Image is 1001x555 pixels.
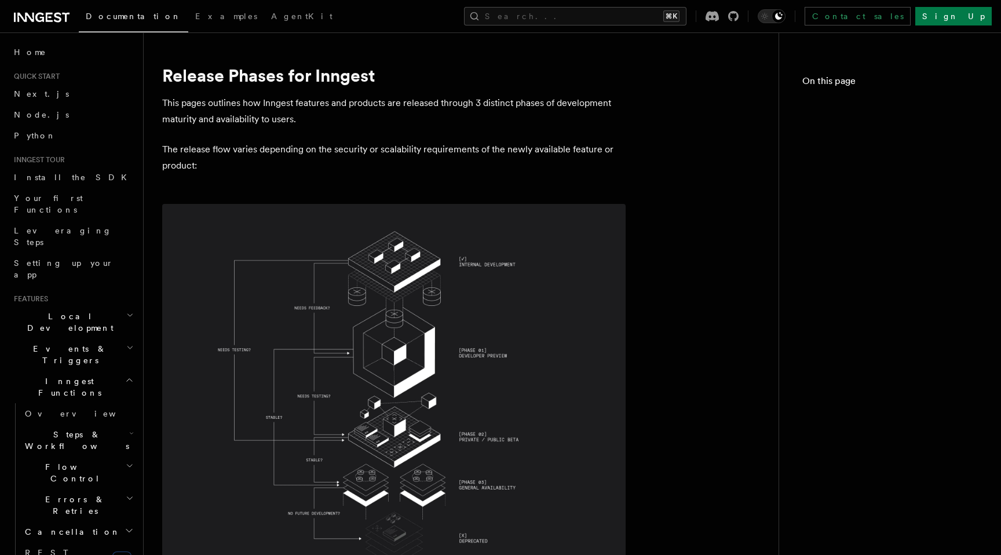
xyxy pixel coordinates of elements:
button: Cancellation [20,521,136,542]
button: Steps & Workflows [20,424,136,457]
span: Features [9,294,48,304]
button: Events & Triggers [9,338,136,371]
a: Documentation [79,3,188,32]
a: Setting up your app [9,253,136,285]
span: Quick start [9,72,60,81]
a: Python [9,125,136,146]
span: Developer Preview [821,151,978,174]
span: Home [14,46,46,58]
span: Python [14,131,56,140]
h1: Release Phases for Inngest [162,65,626,86]
p: The release flow varies depending on the security or scalability requirements of the newly availa... [162,141,626,174]
span: Your first Functions [14,193,83,214]
a: Release Phases for Inngest [802,93,978,125]
span: Steps & Workflows [20,429,129,452]
span: Examples [195,12,257,21]
button: Local Development [9,306,136,338]
a: Node.js [9,104,136,125]
a: Install the SDK [9,167,136,188]
a: Your first Functions [9,188,136,220]
span: Overview [25,409,144,418]
span: How feedback are collected during the developer preview phase? [821,290,978,336]
a: Developer Preview [816,146,978,178]
a: FAQ [809,264,978,285]
a: How feedback are collected during the developer preview phase? [816,285,978,341]
a: How can I stay updated on the release of new features and products? [816,341,978,396]
a: AgentKit [264,3,339,31]
kbd: ⌘K [663,10,679,22]
a: Release Phases [809,125,978,146]
span: Flow Control [20,461,126,484]
a: Next.js [9,83,136,104]
a: Examples [188,3,264,31]
span: Install the SDK [14,173,134,182]
a: Private/Public Beta [816,178,978,211]
a: Sign Up [915,7,992,25]
a: Home [9,42,136,63]
span: FAQ [814,269,852,280]
span: Next.js [14,89,69,98]
span: Node.js [14,110,69,119]
span: How can I stay updated on the release of new features and products? [821,345,978,392]
a: General Availability [816,211,978,243]
button: Search...⌘K [464,7,686,25]
span: Leveraging Steps [14,226,112,247]
a: Deprecated [816,243,978,264]
a: Leveraging Steps [9,220,136,253]
span: Release Phases [814,130,919,141]
a: Overview [20,403,136,424]
span: Private/Public Beta [821,183,978,206]
span: Errors & Retries [20,494,126,517]
span: Deprecated [821,248,891,260]
span: Inngest tour [9,155,65,165]
p: This pages outlines how Inngest features and products are released through 3 distinct phases of d... [162,95,626,127]
span: Setting up your app [14,258,114,279]
span: Inngest Functions [9,375,125,399]
button: Toggle dark mode [758,9,786,23]
span: Local Development [9,311,126,334]
span: Documentation [86,12,181,21]
span: AgentKit [271,12,333,21]
button: Errors & Retries [20,489,136,521]
span: Release Phases for Inngest [807,97,978,121]
span: General Availability [821,216,978,239]
a: Contact sales [805,7,911,25]
span: Cancellation [20,526,120,538]
h4: On this page [802,74,978,93]
button: Flow Control [20,457,136,489]
button: Inngest Functions [9,371,136,403]
span: Events & Triggers [9,343,126,366]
